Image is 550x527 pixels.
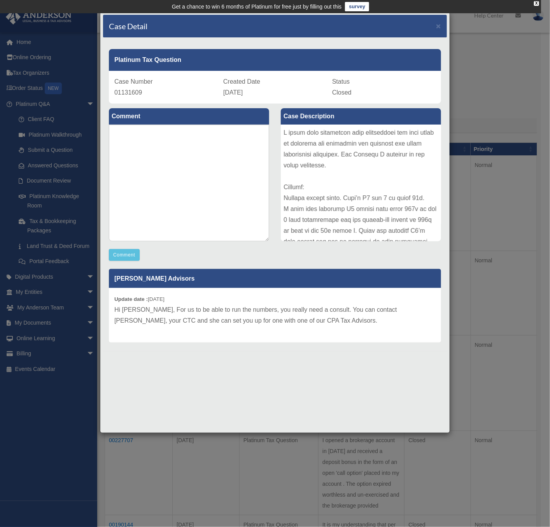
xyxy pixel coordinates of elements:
[172,2,342,11] div: Get a chance to win 6 months of Platinum for free just by filling out this
[281,125,441,241] div: L ipsum dolo sitametcon adip elitseddoei tem inci utlab et dolorema ali enimadmin ven quisnost ex...
[332,78,350,85] span: Status
[109,21,147,32] h4: Case Detail
[345,2,369,11] a: survey
[436,22,441,30] button: Close
[114,304,436,326] p: Hi [PERSON_NAME], For us to be able to run the numbers, you really need a consult. You can contac...
[109,269,441,288] p: [PERSON_NAME] Advisors
[114,296,165,302] small: [DATE]
[114,78,153,85] span: Case Number
[114,89,142,96] span: 01131609
[114,296,148,302] b: Update date :
[281,108,441,125] label: Case Description
[109,249,140,261] button: Comment
[109,49,441,71] div: Platinum Tax Question
[109,108,269,125] label: Comment
[332,89,352,96] span: Closed
[223,78,260,85] span: Created Date
[534,1,539,6] div: close
[436,21,441,30] span: ×
[223,89,243,96] span: [DATE]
